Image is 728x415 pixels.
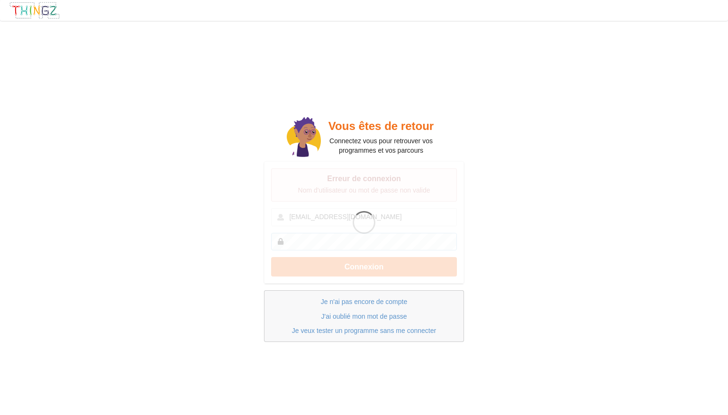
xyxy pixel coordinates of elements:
h2: Vous êtes de retour [321,119,441,134]
img: doc.svg [287,117,321,159]
p: Connectez vous pour retrouver vos programmes et vos parcours [321,136,441,155]
a: J'ai oublié mon mot de passe [321,313,407,320]
a: Je n'ai pas encore de compte [321,298,407,305]
img: thingz_logo.png [9,1,60,19]
a: Je veux tester un programme sans me connecter [292,327,436,334]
